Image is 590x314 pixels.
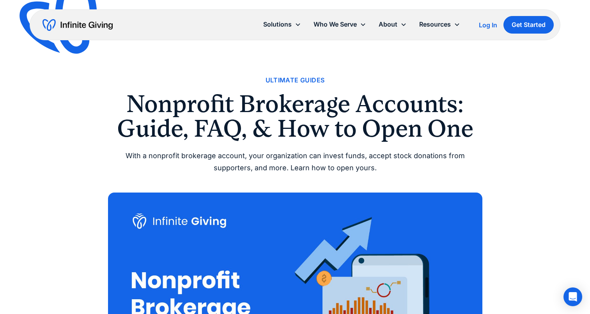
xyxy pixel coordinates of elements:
[479,22,497,28] div: Log In
[379,19,397,30] div: About
[314,19,357,30] div: Who We Serve
[263,19,292,30] div: Solutions
[563,287,582,306] div: Open Intercom Messenger
[266,75,325,86] a: Ultimate Guides
[419,19,451,30] div: Resources
[307,16,372,33] div: Who We Serve
[43,19,113,31] a: home
[413,16,466,33] div: Resources
[108,150,482,174] div: With a nonprofit brokerage account, your organization can invest funds, accept stock donations fr...
[503,16,554,34] a: Get Started
[108,92,482,141] h1: Nonprofit Brokerage Accounts: Guide, FAQ, & How to Open One
[372,16,413,33] div: About
[479,20,497,30] a: Log In
[257,16,307,33] div: Solutions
